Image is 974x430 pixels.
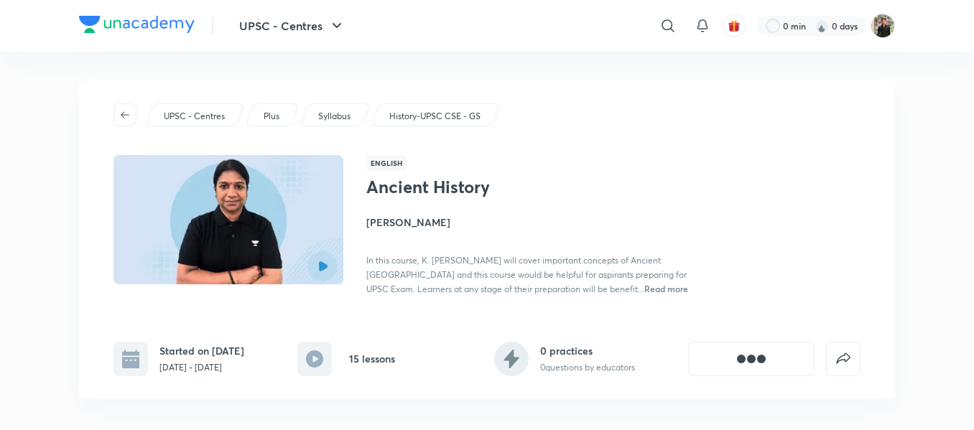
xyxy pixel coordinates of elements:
[261,110,282,123] a: Plus
[264,110,279,123] p: Plus
[728,19,741,32] img: avatar
[164,110,225,123] p: UPSC - Centres
[366,255,687,294] span: In this course, K. [PERSON_NAME] will cover important concepts of Ancient [GEOGRAPHIC_DATA] and t...
[366,177,601,197] h1: Ancient History
[826,342,861,376] button: false
[387,110,483,123] a: History-UPSC CSE - GS
[318,110,351,123] p: Syllabus
[159,343,244,358] h6: Started on [DATE]
[644,283,688,294] span: Read more
[723,14,746,37] button: avatar
[316,110,353,123] a: Syllabus
[389,110,481,123] p: History-UPSC CSE - GS
[349,351,395,366] h6: 15 lessons
[815,19,829,33] img: streak
[162,110,228,123] a: UPSC - Centres
[159,361,244,374] p: [DATE] - [DATE]
[871,14,895,38] img: Yudhishthir
[540,343,635,358] h6: 0 practices
[231,11,354,40] button: UPSC - Centres
[688,342,815,376] button: [object Object]
[79,16,195,33] img: Company Logo
[366,155,407,171] span: English
[79,16,195,37] a: Company Logo
[366,215,688,230] h4: [PERSON_NAME]
[540,361,635,374] p: 0 questions by educators
[111,154,345,286] img: Thumbnail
